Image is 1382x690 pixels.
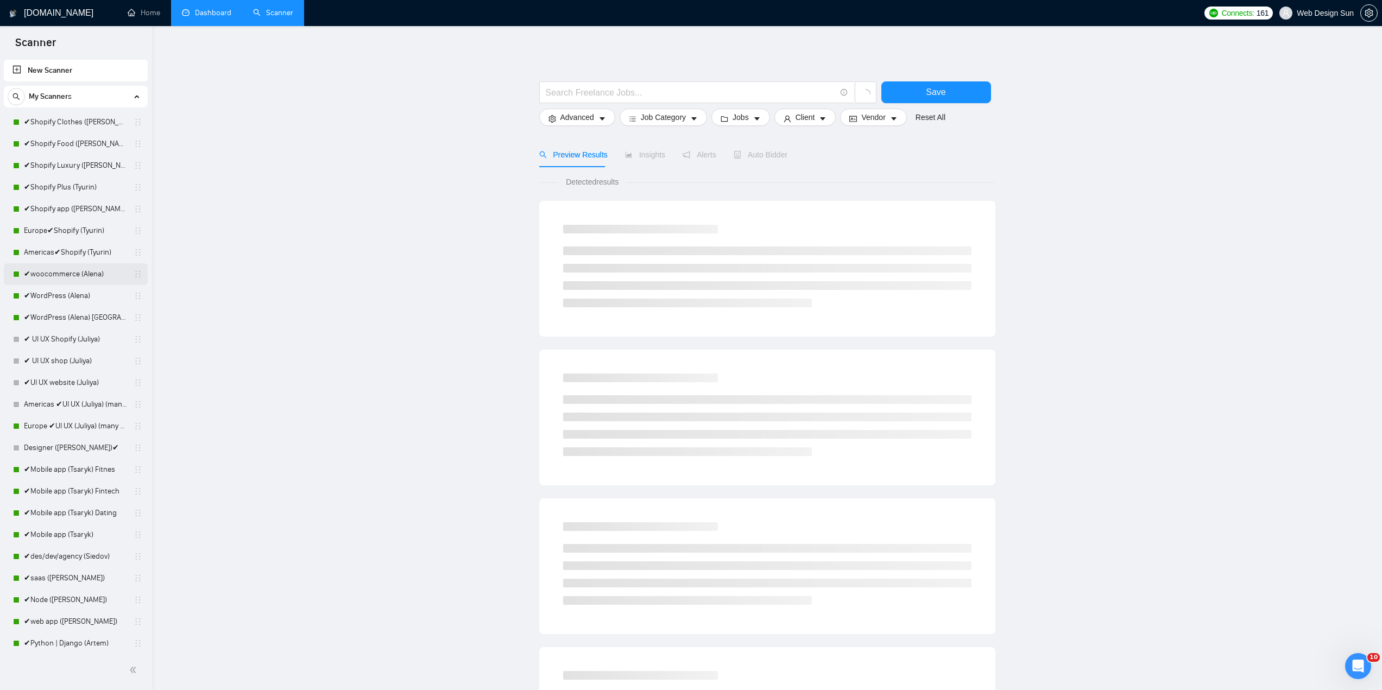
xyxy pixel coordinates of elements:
span: area-chart [625,151,633,159]
span: holder [134,422,142,431]
span: holder [134,509,142,517]
span: caret-down [753,115,761,123]
span: holder [134,140,142,148]
a: setting [1360,9,1378,17]
a: Americas✔Shopify (Tyurin) [24,242,127,263]
span: holder [134,270,142,278]
button: search [8,88,25,105]
a: ✔UI UX website (Juliya) [24,372,127,394]
span: holder [134,444,142,452]
span: Job Category [641,111,686,123]
span: holder [134,639,142,648]
a: Americas ✔UI UX (Juliya) (many posts) [24,394,127,415]
span: search [539,151,547,159]
button: settingAdvancedcaret-down [539,109,615,126]
span: Detected results [558,176,626,188]
span: Vendor [861,111,885,123]
span: Advanced [560,111,594,123]
span: holder [134,205,142,213]
span: setting [548,115,556,123]
span: user [1282,9,1290,17]
button: Save [881,81,991,103]
span: search [8,93,24,100]
span: holder [134,574,142,583]
a: ✔des/dev/agency (Siedov) [24,546,127,567]
a: ✔saas ([PERSON_NAME]) [24,567,127,589]
span: holder [134,183,142,192]
span: caret-down [890,115,898,123]
a: ✔Shopify Food ([PERSON_NAME]) [24,133,127,155]
span: Auto Bidder [734,150,787,159]
span: double-left [129,664,140,675]
input: Search Freelance Jobs... [546,86,836,99]
span: holder [134,226,142,235]
span: 10 [1367,653,1380,662]
span: holder [134,357,142,365]
span: My Scanners [29,86,72,107]
span: user [784,115,791,123]
button: setting [1360,4,1378,22]
a: New Scanner [12,60,139,81]
a: ✔Shopify Luxury ([PERSON_NAME]) [24,155,127,176]
span: Insights [625,150,665,159]
a: ✔woocommerce (Alena) [24,263,127,285]
a: Reset All [916,111,945,123]
span: holder [134,487,142,496]
button: userClientcaret-down [774,109,836,126]
iframe: Intercom live chat [1345,653,1371,679]
a: ✔Python | Django (Artem) [24,632,127,654]
span: holder [134,530,142,539]
span: 161 [1257,7,1269,19]
a: ✔Shopify Clothes ([PERSON_NAME]) [24,111,127,133]
a: Europe ✔UI UX (Juliya) (many posts) [24,415,127,437]
a: dashboardDashboard [182,8,231,17]
span: holder [134,400,142,409]
span: holder [134,465,142,474]
a: ✔Mobile app (Tsaryk) Dating [24,502,127,524]
span: caret-down [819,115,826,123]
span: Preview Results [539,150,608,159]
span: Client [796,111,815,123]
img: logo [9,5,17,22]
span: Scanner [7,35,65,58]
a: ✔ UI UX Shopify (Juliya) [24,328,127,350]
a: ✔Node ([PERSON_NAME]) [24,589,127,611]
span: holder [134,596,142,604]
span: Save [926,85,945,99]
a: ✔Shopify app ([PERSON_NAME]) [24,198,127,220]
span: caret-down [690,115,698,123]
a: ✔Mobile app (Tsaryk) Fintech [24,480,127,502]
a: ✔WordPress (Alena) [GEOGRAPHIC_DATA] [24,307,127,328]
a: ✔ UI UX shop (Juliya) [24,350,127,372]
span: info-circle [841,89,848,96]
a: ✔WordPress (Alena) [24,285,127,307]
button: folderJobscaret-down [711,109,770,126]
a: searchScanner [253,8,293,17]
a: homeHome [128,8,160,17]
span: notification [683,151,690,159]
span: idcard [849,115,857,123]
a: Designer ([PERSON_NAME])✔ [24,437,127,459]
span: holder [134,248,142,257]
a: ✔web app ([PERSON_NAME]) [24,611,127,632]
a: ✔Mobile app (Tsaryk) [24,524,127,546]
span: Jobs [733,111,749,123]
span: holder [134,292,142,300]
span: holder [134,378,142,387]
span: caret-down [598,115,606,123]
span: holder [134,617,142,626]
span: setting [1361,9,1377,17]
span: Connects: [1221,7,1254,19]
button: idcardVendorcaret-down [840,109,906,126]
span: robot [734,151,741,159]
li: New Scanner [4,60,148,81]
span: holder [134,118,142,126]
span: holder [134,313,142,322]
span: bars [629,115,636,123]
span: folder [721,115,728,123]
span: loading [861,89,870,99]
a: Europe✔Shopify (Tyurin) [24,220,127,242]
span: holder [134,161,142,170]
span: Alerts [683,150,716,159]
span: holder [134,552,142,561]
